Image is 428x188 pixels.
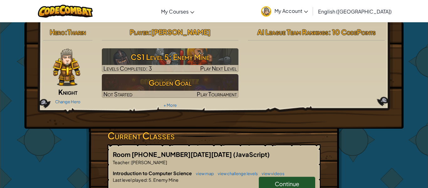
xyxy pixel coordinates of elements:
[131,159,167,165] span: [PERSON_NAME]
[258,171,284,176] a: view videos
[149,28,151,36] span: :
[65,28,67,36] span: :
[318,8,392,15] span: English ([GEOGRAPHIC_DATA])
[55,99,81,104] a: Change Hero
[67,28,86,36] span: Tharin
[102,76,239,90] h3: Golden Goal
[261,6,271,17] img: avatar
[53,48,81,86] img: knight-pose.png
[315,3,395,20] a: English ([GEOGRAPHIC_DATA])
[50,28,65,36] span: Hero
[58,88,77,96] span: Knight
[102,48,239,72] img: CS1 Level 5: Enemy Mine
[148,177,153,183] span: 5.
[257,28,328,36] span: AI League Team Rankings
[113,177,147,183] span: Last level played
[130,28,149,36] span: Player
[258,1,311,21] a: My Account
[328,28,376,36] span: : 10 CodePoints
[215,171,258,176] a: view challenge levels
[197,90,237,98] span: Play Tournament
[102,50,239,64] h3: CS1 Level 5: Enemy Mine
[102,74,239,98] img: Golden Goal
[113,159,129,165] span: Teacher
[193,171,214,176] a: view map
[113,150,233,158] span: Room [PHONE_NUMBER][DATE][DATE]
[233,150,270,158] span: (JavaScript)
[161,8,189,15] span: My Courses
[275,180,299,187] span: Continue
[153,177,179,183] span: Enemy Mine
[102,74,239,98] a: Golden GoalNot StartedPlay Tournament
[164,103,177,108] a: + More
[147,177,148,183] span: :
[103,65,152,72] span: Levels Completed: 3
[274,8,308,14] span: My Account
[113,170,193,176] span: Introduction to Computer Science
[200,65,237,72] span: Play Next Level
[129,159,131,165] span: :
[107,129,321,143] h3: Current Classes
[151,28,211,36] span: [PERSON_NAME]
[103,90,133,98] span: Not Started
[158,3,197,20] a: My Courses
[38,5,93,18] img: CodeCombat logo
[102,48,239,72] a: Play Next Level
